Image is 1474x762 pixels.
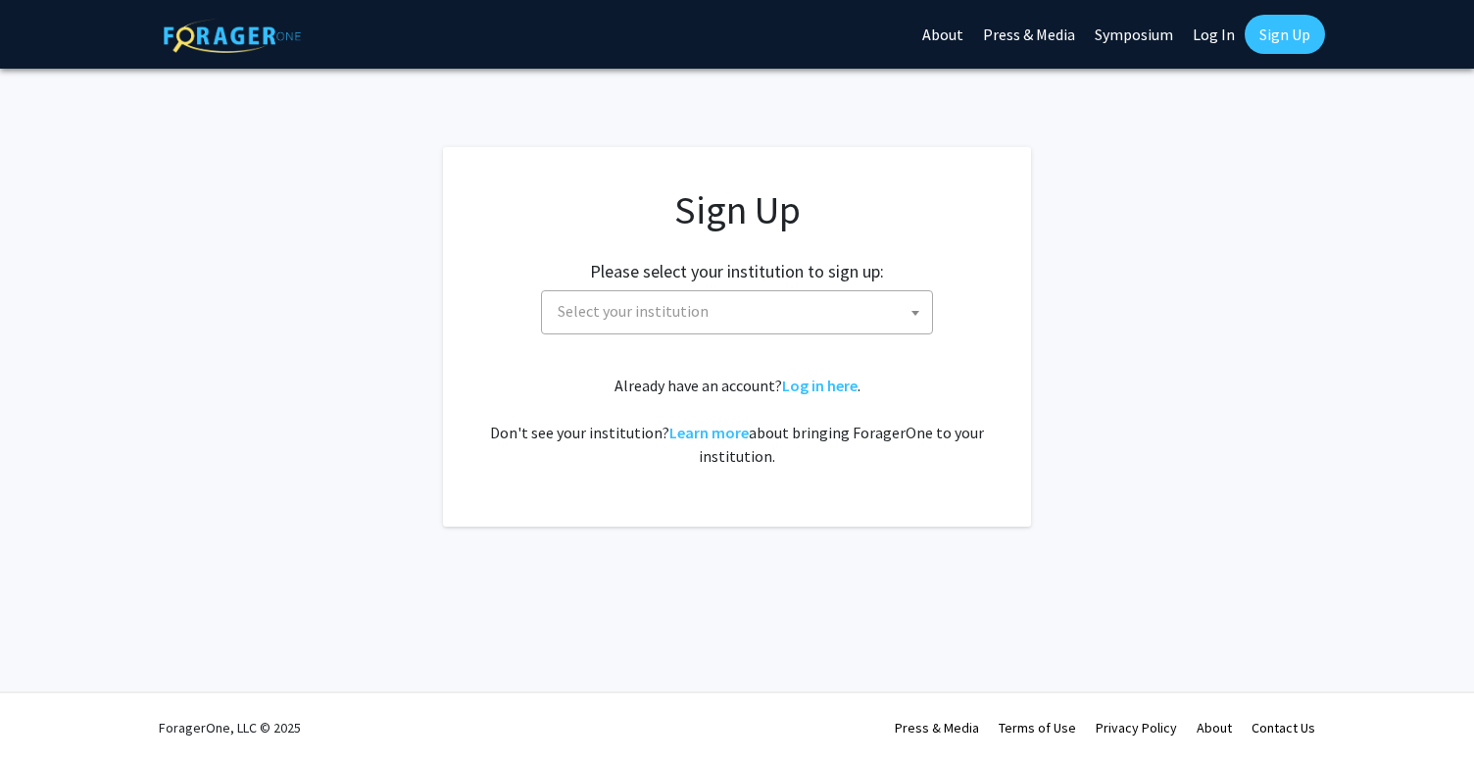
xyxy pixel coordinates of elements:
span: Select your institution [558,301,709,321]
a: Terms of Use [999,719,1076,737]
img: ForagerOne Logo [164,19,301,53]
a: Privacy Policy [1096,719,1177,737]
a: Press & Media [895,719,979,737]
h1: Sign Up [482,186,992,233]
div: Already have an account? . Don't see your institution? about bringing ForagerOne to your institut... [482,374,992,468]
a: About [1197,719,1232,737]
a: Learn more about bringing ForagerOne to your institution [669,423,749,442]
a: Contact Us [1252,719,1315,737]
a: Log in here [782,376,858,395]
span: Select your institution [541,290,933,334]
span: Select your institution [550,291,932,331]
a: Sign Up [1245,15,1325,54]
div: ForagerOne, LLC © 2025 [159,693,301,762]
h2: Please select your institution to sign up: [590,261,884,282]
